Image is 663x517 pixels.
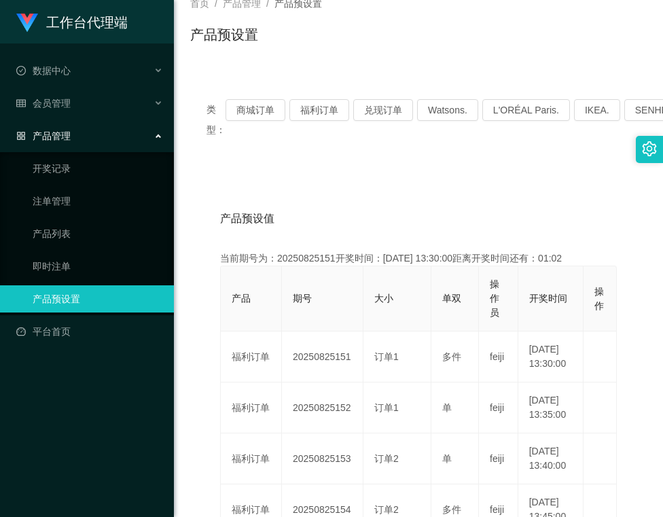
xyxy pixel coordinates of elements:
[442,504,461,515] span: 多件
[353,99,413,121] button: 兑现订单
[232,293,251,304] span: 产品
[289,99,349,121] button: 福利订单
[293,293,312,304] span: 期号
[16,65,71,76] span: 数据中心
[16,16,128,27] a: 工作台代理端
[442,293,461,304] span: 单双
[16,98,71,109] span: 会员管理
[374,351,399,362] span: 订单1
[374,293,393,304] span: 大小
[374,402,399,413] span: 订单1
[226,99,285,121] button: 商城订单
[374,504,399,515] span: 订单2
[33,253,163,280] a: 即时注单
[16,130,71,141] span: 产品管理
[207,99,226,140] span: 类型：
[529,293,567,304] span: 开奖时间
[16,99,26,108] i: 图标: table
[33,285,163,313] a: 产品预设置
[33,220,163,247] a: 产品列表
[220,251,617,266] div: 当前期号为：20250825151开奖时间：[DATE] 13:30:00距离开奖时间还有：01:02
[417,99,478,121] button: Watsons.
[282,433,363,484] td: 20250825153
[33,155,163,182] a: 开奖记录
[16,14,38,33] img: logo.9652507e.png
[190,24,258,45] h1: 产品预设置
[490,279,499,318] span: 操作员
[442,402,452,413] span: 单
[518,332,584,382] td: [DATE] 13:30:00
[221,433,282,484] td: 福利订单
[518,433,584,484] td: [DATE] 13:40:00
[221,382,282,433] td: 福利订单
[479,332,518,382] td: feiji
[479,382,518,433] td: feiji
[16,66,26,75] i: 图标: check-circle-o
[33,188,163,215] a: 注单管理
[16,318,163,345] a: 图标: dashboard平台首页
[442,453,452,464] span: 单
[574,99,620,121] button: IKEA.
[479,433,518,484] td: feiji
[282,332,363,382] td: 20250825151
[46,1,128,44] h1: 工作台代理端
[518,382,584,433] td: [DATE] 13:35:00
[282,382,363,433] td: 20250825152
[482,99,570,121] button: L'ORÉAL Paris.
[220,211,274,227] span: 产品预设值
[374,453,399,464] span: 订单2
[594,286,604,311] span: 操作
[16,131,26,141] i: 图标: appstore-o
[642,141,657,156] i: 图标: setting
[442,351,461,362] span: 多件
[221,332,282,382] td: 福利订单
